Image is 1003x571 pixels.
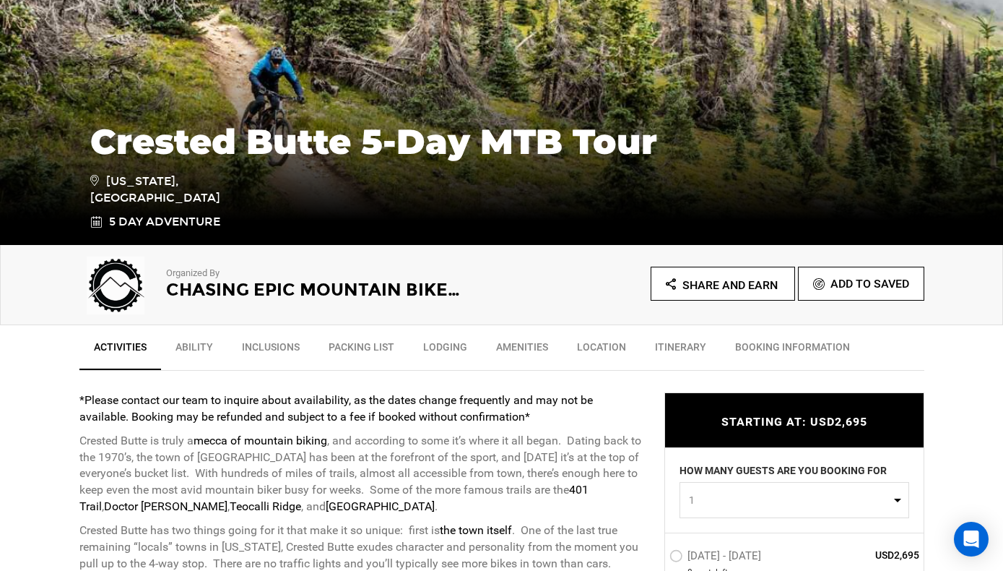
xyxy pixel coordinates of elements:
[79,257,152,314] img: 041fcd965901ba323288d09284cef88e.png
[563,332,641,369] a: Location
[409,332,482,369] a: Lodging
[682,278,778,292] span: Share and Earn
[109,214,220,231] span: 5 Day Adventure
[161,332,227,369] a: Ability
[79,393,593,424] strong: *Please contact our team to inquire about availability, as the dates change frequently and may no...
[721,415,867,429] span: STARTING AT: USD2,695
[954,522,989,557] div: Open Intercom Messenger
[669,549,765,566] label: [DATE] - [DATE]
[79,433,643,515] p: Crested Butte is truly a , and according to some it’s where it all began. Dating back to the 1970...
[227,332,314,369] a: Inclusions
[689,492,890,507] span: 1
[440,523,512,537] strong: the town itself
[679,481,909,518] button: 1
[815,547,920,562] span: USD2,695
[641,332,721,369] a: Itinerary
[721,332,864,369] a: BOOKING INFORMATION
[166,280,462,299] h2: Chasing Epic Mountain Bike Adventures
[90,172,296,207] span: [US_STATE], [GEOGRAPHIC_DATA]
[314,332,409,369] a: Packing List
[166,267,462,280] p: Organized By
[194,434,327,447] strong: mecca of mountain biking
[90,122,913,161] h1: Crested Butte 5-Day MTB Tour
[79,332,161,370] a: Activities
[104,499,227,513] strong: Doctor [PERSON_NAME]
[326,499,435,513] strong: [GEOGRAPHIC_DATA]
[679,463,887,481] label: HOW MANY GUESTS ARE YOU BOOKING FOR
[230,499,301,513] strong: Teocalli Ridge
[482,332,563,369] a: Amenities
[830,277,909,291] span: Add To Saved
